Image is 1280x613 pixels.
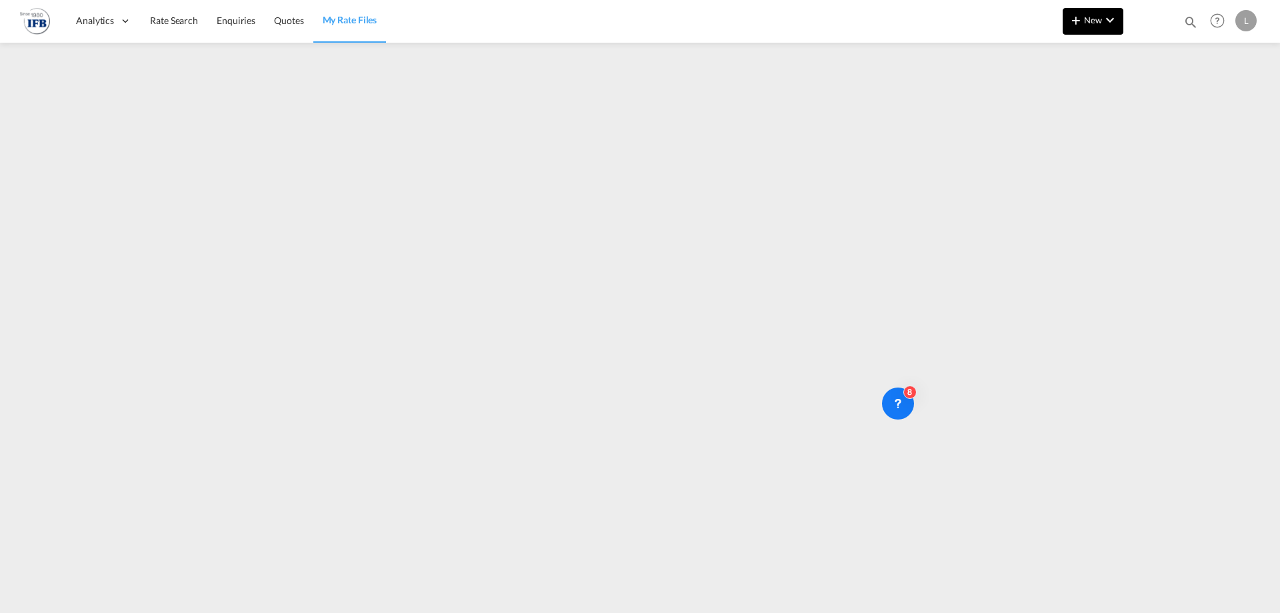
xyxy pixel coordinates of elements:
[1068,12,1084,28] md-icon: icon-plus 400-fg
[20,6,50,36] img: de31bbe0256b11eebba44b54815f083d.png
[1206,9,1229,32] span: Help
[1102,12,1118,28] md-icon: icon-chevron-down
[76,14,114,27] span: Analytics
[150,15,198,26] span: Rate Search
[1235,10,1257,31] div: L
[1183,15,1198,35] div: icon-magnify
[1183,15,1198,29] md-icon: icon-magnify
[323,14,377,25] span: My Rate Files
[1068,15,1118,25] span: New
[10,543,57,593] iframe: Chat
[1206,9,1235,33] div: Help
[274,15,303,26] span: Quotes
[1063,8,1123,35] button: icon-plus 400-fgNewicon-chevron-down
[217,15,255,26] span: Enquiries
